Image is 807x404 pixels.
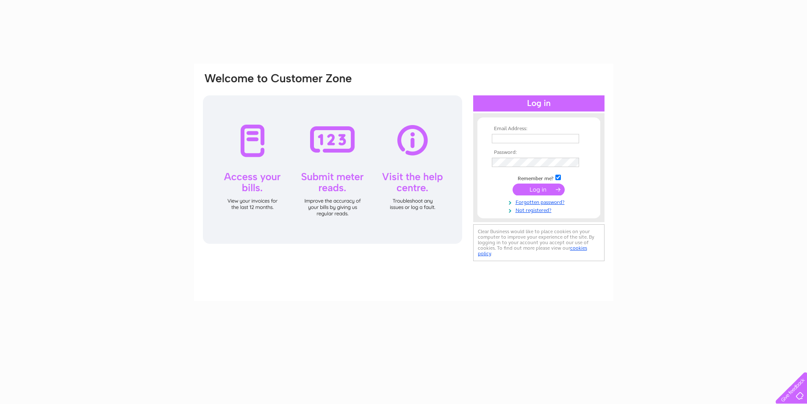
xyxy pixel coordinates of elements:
[478,245,587,256] a: cookies policy
[490,126,588,132] th: Email Address:
[492,198,588,206] a: Forgotten password?
[473,224,605,261] div: Clear Business would like to place cookies on your computer to improve your experience of the sit...
[492,206,588,214] a: Not registered?
[490,173,588,182] td: Remember me?
[513,184,565,195] input: Submit
[490,150,588,156] th: Password:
